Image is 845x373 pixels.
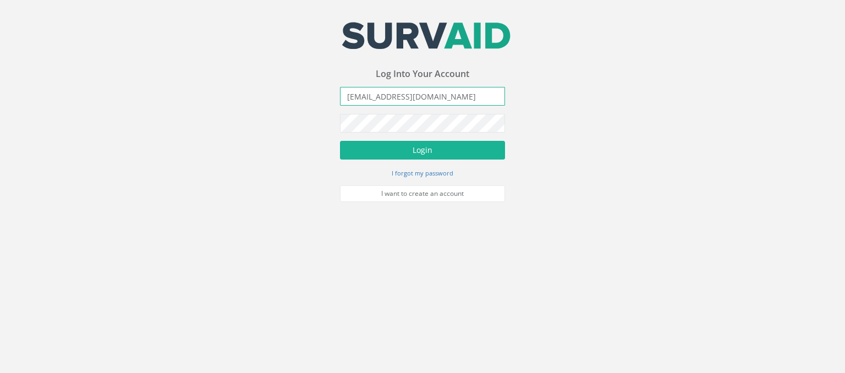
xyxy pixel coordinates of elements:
button: Login [340,141,505,160]
a: I forgot my password [392,168,453,178]
h3: Log Into Your Account [340,69,505,79]
a: I want to create an account [340,185,505,202]
input: Email [340,87,505,106]
small: I forgot my password [392,169,453,177]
